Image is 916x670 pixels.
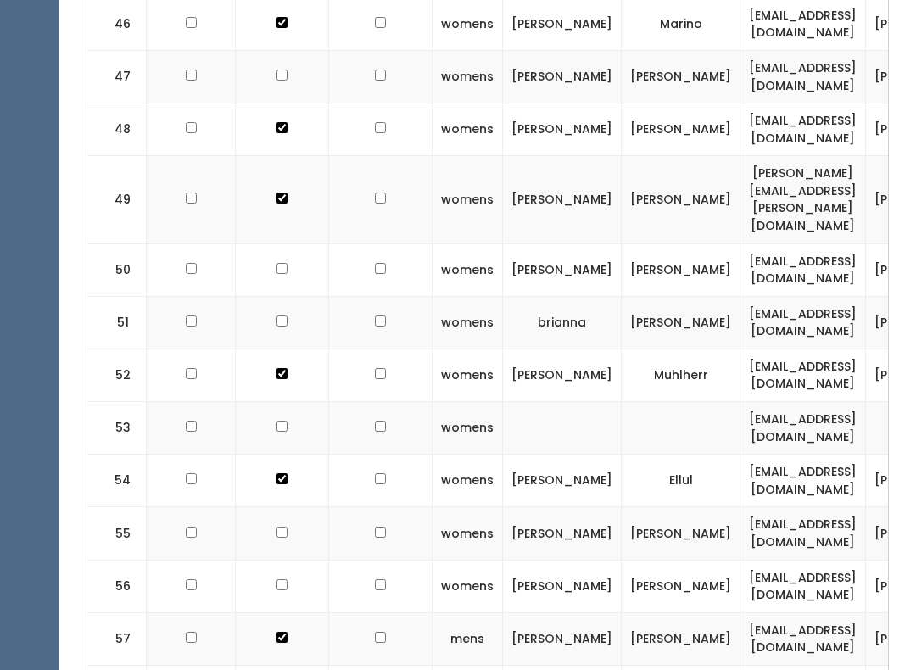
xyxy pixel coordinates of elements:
[740,243,866,296] td: [EMAIL_ADDRESS][DOMAIN_NAME]
[740,560,866,612] td: [EMAIL_ADDRESS][DOMAIN_NAME]
[622,296,740,349] td: [PERSON_NAME]
[740,296,866,349] td: [EMAIL_ADDRESS][DOMAIN_NAME]
[503,560,622,612] td: [PERSON_NAME]
[622,103,740,156] td: [PERSON_NAME]
[433,50,503,103] td: womens
[433,243,503,296] td: womens
[433,560,503,612] td: womens
[740,156,866,243] td: [PERSON_NAME][EMAIL_ADDRESS][PERSON_NAME][DOMAIN_NAME]
[433,103,503,156] td: womens
[503,50,622,103] td: [PERSON_NAME]
[87,560,147,612] td: 56
[87,349,147,401] td: 52
[622,612,740,665] td: [PERSON_NAME]
[87,50,147,103] td: 47
[740,402,866,455] td: [EMAIL_ADDRESS][DOMAIN_NAME]
[740,349,866,401] td: [EMAIL_ADDRESS][DOMAIN_NAME]
[740,507,866,560] td: [EMAIL_ADDRESS][DOMAIN_NAME]
[622,243,740,296] td: [PERSON_NAME]
[433,612,503,665] td: mens
[87,402,147,455] td: 53
[622,50,740,103] td: [PERSON_NAME]
[503,103,622,156] td: [PERSON_NAME]
[503,296,622,349] td: brianna
[740,50,866,103] td: [EMAIL_ADDRESS][DOMAIN_NAME]
[503,455,622,507] td: [PERSON_NAME]
[433,349,503,401] td: womens
[87,507,147,560] td: 55
[503,156,622,243] td: [PERSON_NAME]
[433,455,503,507] td: womens
[503,612,622,665] td: [PERSON_NAME]
[503,507,622,560] td: [PERSON_NAME]
[622,507,740,560] td: [PERSON_NAME]
[433,296,503,349] td: womens
[87,296,147,349] td: 51
[87,455,147,507] td: 54
[87,612,147,665] td: 57
[503,243,622,296] td: [PERSON_NAME]
[433,402,503,455] td: womens
[622,156,740,243] td: [PERSON_NAME]
[433,507,503,560] td: womens
[622,349,740,401] td: Muhlherr
[503,349,622,401] td: [PERSON_NAME]
[740,103,866,156] td: [EMAIL_ADDRESS][DOMAIN_NAME]
[740,612,866,665] td: [EMAIL_ADDRESS][DOMAIN_NAME]
[87,243,147,296] td: 50
[87,156,147,243] td: 49
[740,455,866,507] td: [EMAIL_ADDRESS][DOMAIN_NAME]
[433,156,503,243] td: womens
[87,103,147,156] td: 48
[622,455,740,507] td: Ellul
[622,560,740,612] td: [PERSON_NAME]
